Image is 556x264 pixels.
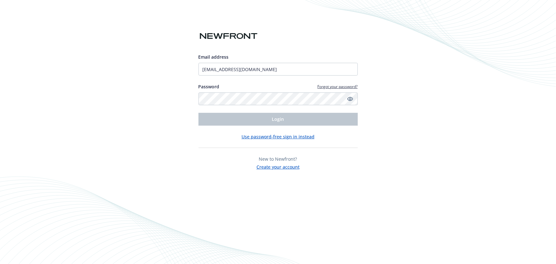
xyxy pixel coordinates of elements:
span: Email address [199,54,229,60]
button: Create your account [256,162,300,170]
a: Show password [346,95,354,103]
span: Login [272,116,284,122]
button: Login [199,113,358,126]
span: New to Newfront? [259,156,297,162]
button: Use password-free sign in instead [242,133,314,140]
img: Newfront logo [199,31,259,42]
a: Forgot your password? [318,84,358,89]
label: Password [199,83,220,90]
input: Enter your password [199,92,358,105]
input: Enter your email [199,63,358,76]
